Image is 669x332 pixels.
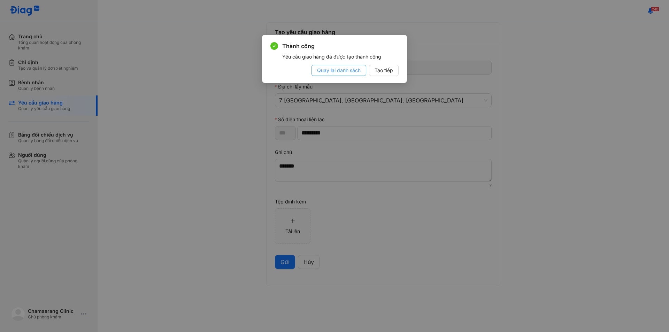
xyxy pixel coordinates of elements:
[270,42,278,50] span: check-circle
[369,65,399,76] button: Tạo tiếp
[375,67,393,74] span: Tạo tiếp
[282,53,399,61] div: Yêu cầu giao hàng đã được tạo thành công
[282,42,399,50] span: Thành công
[317,67,361,74] span: Quay lại danh sách
[312,65,366,76] button: Quay lại danh sách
